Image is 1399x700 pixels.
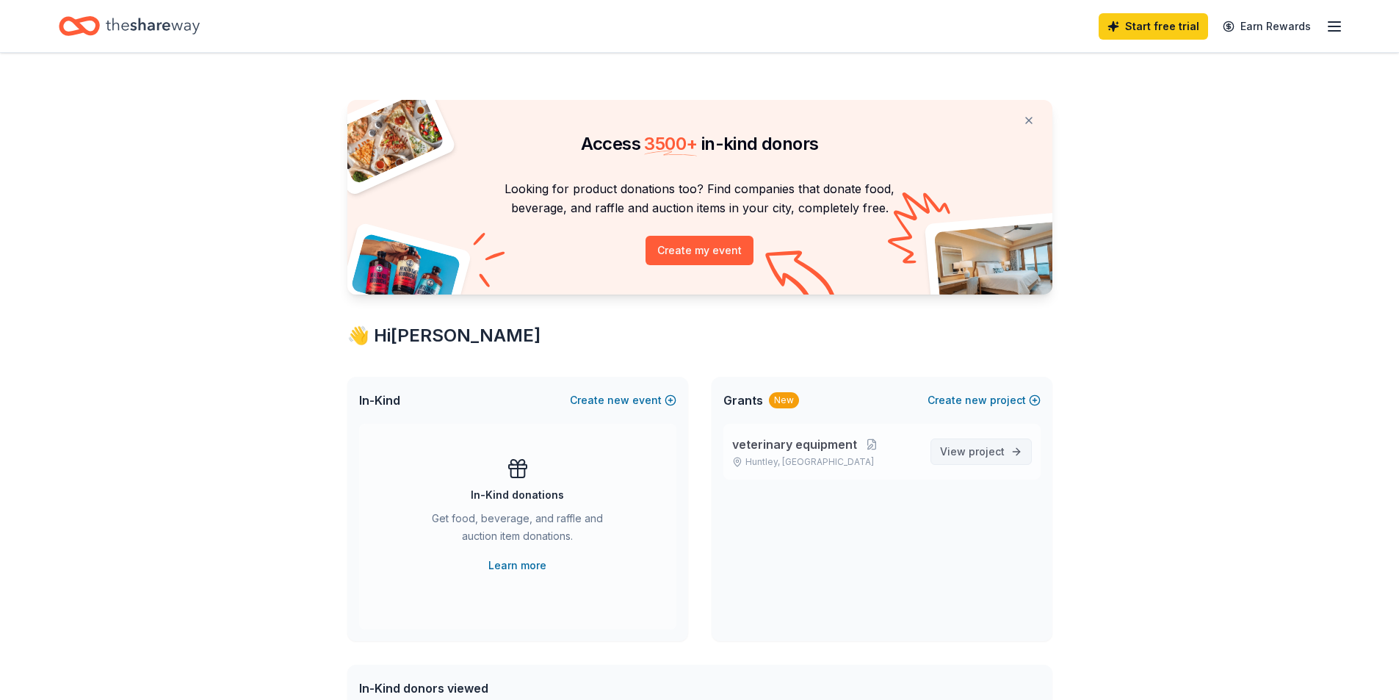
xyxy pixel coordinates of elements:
img: Pizza [330,91,445,185]
span: In-Kind [359,392,400,409]
span: Access in-kind donors [581,133,819,154]
span: project [969,445,1005,458]
a: View project [930,439,1032,465]
p: Looking for product donations too? Find companies that donate food, beverage, and raffle and auct... [365,179,1035,218]
a: Home [59,9,200,43]
div: In-Kind donors viewed [359,679,656,697]
button: Create my event [646,236,753,265]
a: Earn Rewards [1214,13,1320,40]
div: 👋 Hi [PERSON_NAME] [347,324,1052,347]
span: new [607,392,629,409]
img: Curvy arrow [765,250,839,306]
span: 3500 + [644,133,697,154]
div: Get food, beverage, and raffle and auction item donations. [418,510,618,551]
a: Start free trial [1099,13,1208,40]
button: Createnewevent [570,392,676,409]
div: In-Kind donations [471,486,564,504]
span: new [965,392,987,409]
div: New [769,392,799,408]
button: Createnewproject [928,392,1041,409]
span: View [940,443,1005,461]
a: Learn more [488,557,546,574]
span: veterinary equipment [732,436,857,453]
span: Grants [723,392,763,409]
p: Huntley, [GEOGRAPHIC_DATA] [732,456,919,468]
